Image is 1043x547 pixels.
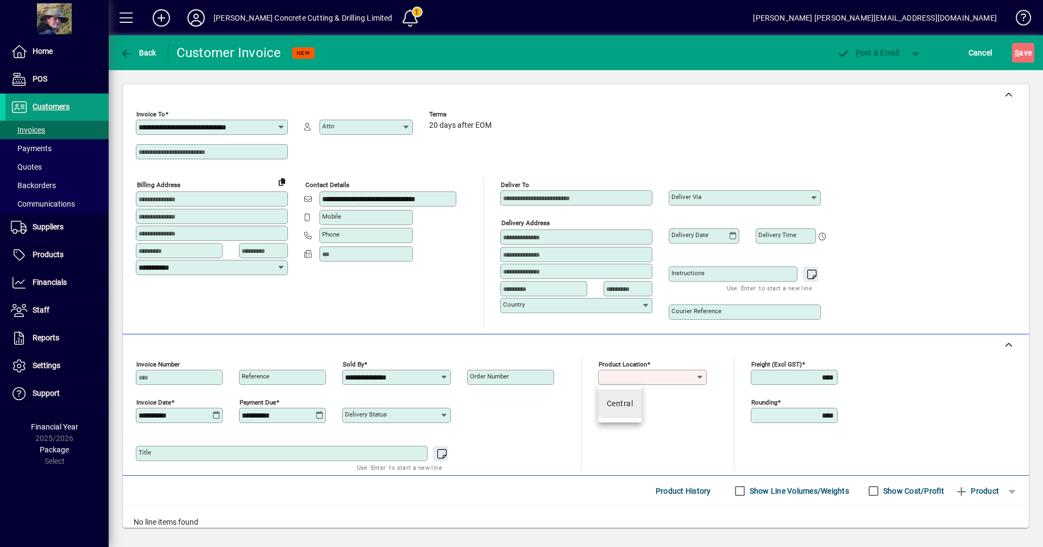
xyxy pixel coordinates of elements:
a: POS [5,66,109,93]
button: Copy to Delivery address [273,173,291,190]
span: Backorders [11,181,56,190]
mat-label: Phone [322,231,340,238]
mat-label: Freight (excl GST) [751,360,802,368]
mat-label: Reference [242,372,269,380]
label: Show Cost/Profit [881,486,944,496]
div: Central [607,398,633,409]
mat-label: Invoice date [136,399,171,406]
mat-label: Country [503,301,525,308]
span: Customers [33,102,70,111]
mat-label: Sold by [343,360,364,368]
mat-label: Courier Reference [671,307,721,315]
span: POS [33,74,47,83]
span: P [856,48,860,57]
a: Suppliers [5,214,109,241]
div: Customer Invoice [177,44,281,61]
span: Products [33,250,64,259]
div: No line items found [123,506,1029,539]
span: Quotes [11,163,42,171]
span: Communications [11,200,75,208]
span: Invoices [11,126,45,134]
span: Product [955,482,999,500]
button: Save [1012,43,1034,63]
label: Show Line Volumes/Weights [747,486,849,496]
mat-label: Delivery date [671,231,708,239]
a: Financials [5,269,109,296]
mat-label: Attn [322,122,334,130]
span: Cancel [969,44,992,61]
button: Cancel [966,43,995,63]
span: ost & Email [837,48,900,57]
span: Terms [429,111,494,118]
span: Back [120,48,156,57]
span: Reports [33,333,59,342]
a: Reports [5,325,109,352]
button: Profile [179,8,213,28]
mat-label: Order number [470,372,509,380]
div: [PERSON_NAME] [PERSON_NAME][EMAIL_ADDRESS][DOMAIN_NAME] [753,9,997,27]
mat-label: Deliver via [671,193,701,201]
span: Suppliers [33,222,64,231]
a: Payments [5,139,109,158]
button: Add [144,8,179,28]
a: Communications [5,195,109,213]
a: Staff [5,297,109,324]
mat-hint: Use 'Enter' to start a new line [727,282,812,294]
mat-label: Delivery time [758,231,796,239]
mat-label: Invoice To [136,110,165,118]
span: NEW [297,49,310,57]
span: Financial Year [31,422,78,431]
span: Package [40,445,69,454]
span: Payments [11,144,52,153]
div: [PERSON_NAME] Concrete Cutting & Drilling Limited [213,9,393,27]
button: Product History [651,481,715,501]
mat-label: Product location [599,360,647,368]
span: Product History [656,482,711,500]
a: Products [5,241,109,269]
mat-label: Mobile [322,213,341,220]
mat-label: Invoice number [136,360,180,368]
a: Knowledge Base [1008,2,1029,38]
button: Post & Email [831,43,905,63]
mat-label: Deliver To [501,181,529,189]
span: Home [33,47,53,55]
a: Support [5,380,109,407]
mat-option: Central [598,389,642,418]
span: Staff [33,306,49,314]
span: 20 days after EOM [429,121,492,130]
a: Invoices [5,121,109,139]
mat-label: Delivery status [345,411,387,418]
span: ave [1015,44,1032,61]
a: Backorders [5,176,109,195]
mat-hint: Use 'Enter' to start a new line [357,461,442,474]
mat-label: Title [139,449,151,456]
span: Financials [33,278,67,287]
span: Settings [33,361,60,370]
button: Product [950,481,1004,501]
a: Home [5,38,109,65]
mat-label: Rounding [751,399,777,406]
mat-label: Instructions [671,269,705,277]
button: Back [117,43,159,63]
app-page-header-button: Back [109,43,168,63]
mat-label: Payment due [240,399,276,406]
span: S [1015,48,1019,57]
a: Settings [5,352,109,380]
span: Support [33,389,60,397]
a: Quotes [5,158,109,176]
